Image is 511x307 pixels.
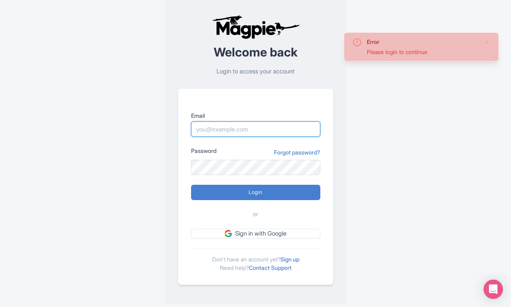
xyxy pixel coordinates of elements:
[367,48,477,56] div: Please login to continue
[484,38,490,47] button: Close
[367,38,477,46] div: Error
[191,248,320,272] div: Don't have an account yet? Need help?
[249,264,292,271] a: Contact Support
[191,185,320,200] input: Login
[253,210,258,219] span: or
[191,111,320,120] label: Email
[280,256,299,263] a: Sign up
[191,146,217,155] label: Password
[178,46,333,59] h2: Welcome back
[210,15,301,39] img: logo-ab69f6fb50320c5b225c76a69d11143b.png
[484,280,503,299] div: Open Intercom Messenger
[191,121,320,137] input: you@example.com
[191,229,320,239] a: Sign in with Google
[225,230,232,237] img: google.svg
[274,148,320,157] a: Forgot password?
[178,67,333,76] p: Login to access your account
